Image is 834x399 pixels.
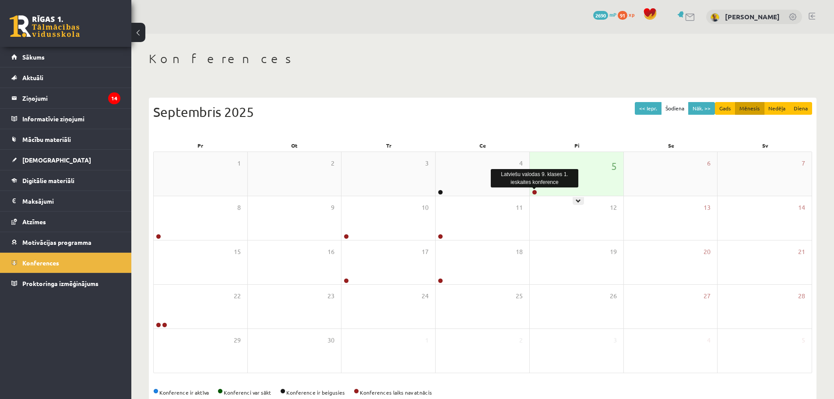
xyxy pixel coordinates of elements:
[624,139,718,152] div: Se
[331,159,334,168] span: 2
[425,335,429,345] span: 1
[22,88,120,108] legend: Ziņojumi
[237,203,241,212] span: 8
[11,212,120,232] a: Atzīmes
[802,159,805,168] span: 7
[22,191,120,211] legend: Maksājumi
[22,135,71,143] span: Mācību materiāli
[108,92,120,104] i: 14
[422,247,429,257] span: 17
[22,177,74,184] span: Digitālie materiāli
[611,159,617,173] span: 5
[22,74,43,81] span: Aktuāli
[11,67,120,88] a: Aktuāli
[11,129,120,149] a: Mācību materiāli
[327,335,334,345] span: 30
[10,15,80,37] a: Rīgas 1. Tālmācības vidusskola
[798,203,805,212] span: 14
[610,291,617,301] span: 26
[341,139,436,152] div: Tr
[237,159,241,168] span: 1
[789,102,812,115] button: Diena
[153,139,247,152] div: Pr
[425,159,429,168] span: 3
[530,139,624,152] div: Pi
[613,335,617,345] span: 3
[11,273,120,293] a: Proktoringa izmēģinājums
[247,139,341,152] div: Ot
[704,247,711,257] span: 20
[22,109,120,129] legend: Informatīvie ziņojumi
[436,139,530,152] div: Ce
[798,247,805,257] span: 21
[422,291,429,301] span: 24
[519,335,523,345] span: 2
[618,11,627,20] span: 91
[725,12,780,21] a: [PERSON_NAME]
[516,203,523,212] span: 11
[704,291,711,301] span: 27
[11,47,120,67] a: Sākums
[11,109,120,129] a: Informatīvie ziņojumi
[516,247,523,257] span: 18
[735,102,764,115] button: Mēnesis
[491,169,578,187] div: Latviešu valodas 9. klases 1. ieskaites konference
[11,170,120,191] a: Digitālie materiāli
[11,150,120,170] a: [DEMOGRAPHIC_DATA]
[327,247,334,257] span: 16
[22,53,45,61] span: Sākums
[149,51,816,66] h1: Konferences
[764,102,790,115] button: Nedēļa
[234,291,241,301] span: 22
[11,191,120,211] a: Maksājumi
[718,139,812,152] div: Sv
[802,335,805,345] span: 5
[629,11,634,18] span: xp
[593,11,608,20] span: 2690
[711,13,719,22] img: Kirills Arbuzovs
[11,88,120,108] a: Ziņojumi14
[234,247,241,257] span: 15
[22,238,91,246] span: Motivācijas programma
[331,203,334,212] span: 9
[153,388,812,396] div: Konference ir aktīva Konferenci var sākt Konference ir beigusies Konferences laiks nav atnācis
[22,279,99,287] span: Proktoringa izmēģinājums
[688,102,715,115] button: Nāk. >>
[707,159,711,168] span: 6
[635,102,662,115] button: << Iepr.
[516,291,523,301] span: 25
[22,259,59,267] span: Konferences
[153,102,812,122] div: Septembris 2025
[327,291,334,301] span: 23
[798,291,805,301] span: 28
[519,159,523,168] span: 4
[661,102,689,115] button: Šodiena
[707,335,711,345] span: 4
[22,218,46,226] span: Atzīmes
[610,247,617,257] span: 19
[715,102,735,115] button: Gads
[704,203,711,212] span: 13
[593,11,616,18] a: 2690 mP
[11,253,120,273] a: Konferences
[11,232,120,252] a: Motivācijas programma
[422,203,429,212] span: 10
[610,203,617,212] span: 12
[609,11,616,18] span: mP
[234,335,241,345] span: 29
[618,11,639,18] a: 91 xp
[22,156,91,164] span: [DEMOGRAPHIC_DATA]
